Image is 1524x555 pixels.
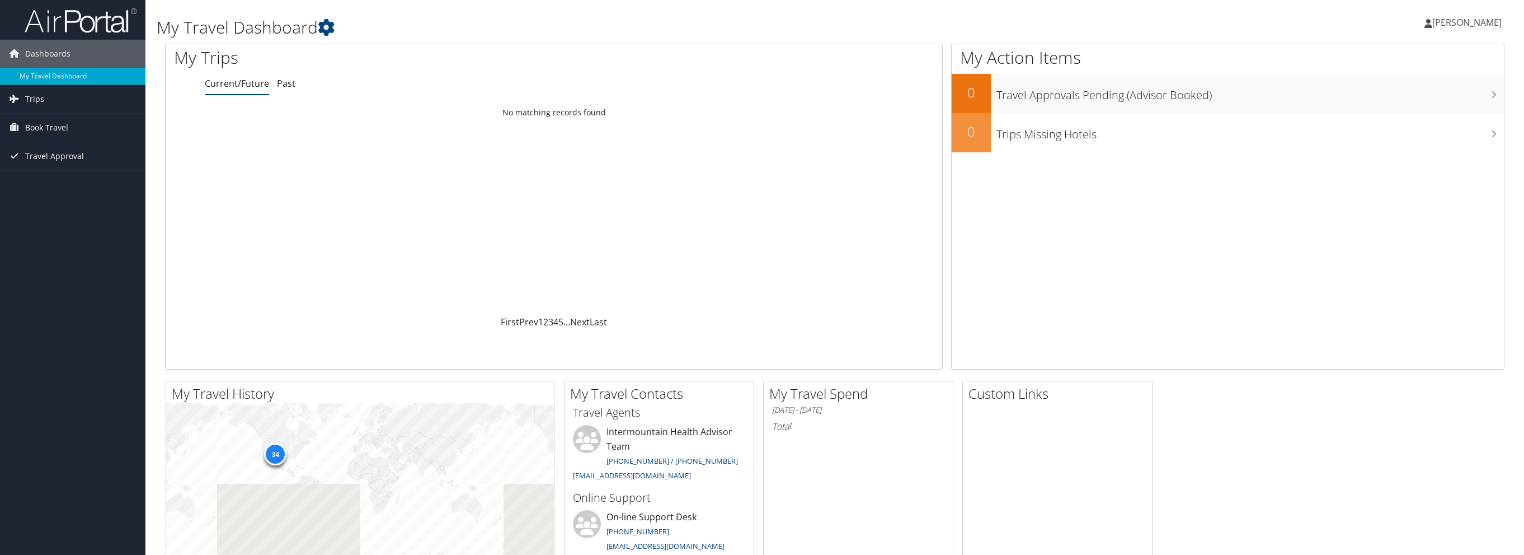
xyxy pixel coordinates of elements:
h3: Trips Missing Hotels [996,121,1504,142]
a: Prev [519,316,538,328]
h3: Travel Approvals Pending (Advisor Booked) [996,82,1504,103]
h6: [DATE] - [DATE] [772,405,944,416]
span: Travel Approval [25,142,84,170]
span: Book Travel [25,114,68,142]
span: Trips [25,85,44,113]
h2: Custom Links [968,384,1152,403]
h1: My Action Items [952,46,1504,69]
h6: Total [772,420,944,432]
span: … [563,316,570,328]
a: 2 [543,316,548,328]
h2: 0 [952,83,991,102]
a: Last [590,316,607,328]
h3: Online Support [573,490,745,506]
td: No matching records found [166,102,942,123]
a: [PHONE_NUMBER] / [PHONE_NUMBER] [606,456,738,466]
h2: 0 [952,122,991,141]
a: 1 [538,316,543,328]
h2: My Travel Contacts [570,384,754,403]
span: Dashboards [25,40,70,68]
a: 4 [553,316,558,328]
h1: My Travel Dashboard [157,16,1061,39]
h1: My Trips [174,46,610,69]
a: Past [277,77,295,90]
a: [EMAIL_ADDRESS][DOMAIN_NAME] [606,541,725,551]
a: [PHONE_NUMBER] [606,526,669,537]
a: First [501,316,519,328]
h3: Travel Agents [573,405,745,421]
li: Intermountain Health Advisor Team [567,425,751,485]
a: Next [570,316,590,328]
a: 3 [548,316,553,328]
img: airportal-logo.png [25,7,137,34]
h2: My Travel History [172,384,554,403]
a: [PERSON_NAME] [1424,6,1513,39]
a: 0Trips Missing Hotels [952,113,1504,152]
h2: My Travel Spend [769,384,953,403]
a: Current/Future [205,77,269,90]
a: 5 [558,316,563,328]
a: [EMAIL_ADDRESS][DOMAIN_NAME] [573,470,691,481]
a: 0Travel Approvals Pending (Advisor Booked) [952,74,1504,113]
span: [PERSON_NAME] [1432,16,1502,29]
div: 34 [264,443,286,465]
